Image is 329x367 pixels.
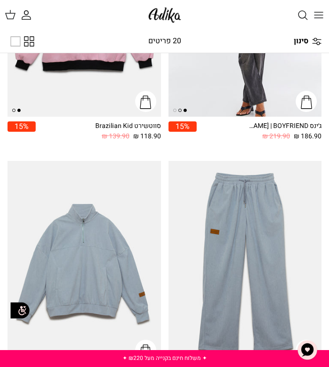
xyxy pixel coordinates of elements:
[293,336,321,364] button: צ'אט
[146,5,184,25] img: Adika IL
[168,121,197,142] a: 15%
[294,30,321,53] a: סינון
[7,297,33,323] img: accessibility_icon02.svg
[86,121,161,131] div: סווטשירט Brazilian Kid
[168,121,197,131] span: 15%
[8,161,161,366] a: סווטשירט City Strolls אוברסייז
[294,131,321,142] span: 186.90 ₪
[262,131,290,142] span: 219.90 ₪
[294,35,308,48] span: סינון
[197,121,322,142] a: ג׳ינס All Or Nothing [PERSON_NAME] | BOYFRIEND 186.90 ₪ 219.90 ₪
[8,121,36,131] span: 15%
[102,131,130,142] span: 139.90 ₪
[36,121,161,142] a: סווטשירט Brazilian Kid 118.90 ₪ 139.90 ₪
[120,35,209,48] div: 20 פריטים
[133,131,161,142] span: 118.90 ₪
[168,161,322,366] a: מכנסי טרנינג City strolls
[122,354,207,362] a: ✦ משלוח חינם בקנייה מעל ₪220 ✦
[288,5,308,25] a: חיפוש
[8,121,36,142] a: 15%
[308,5,329,25] button: Toggle menu
[246,121,321,131] div: ג׳ינס All Or Nothing [PERSON_NAME] | BOYFRIEND
[21,5,41,25] a: החשבון שלי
